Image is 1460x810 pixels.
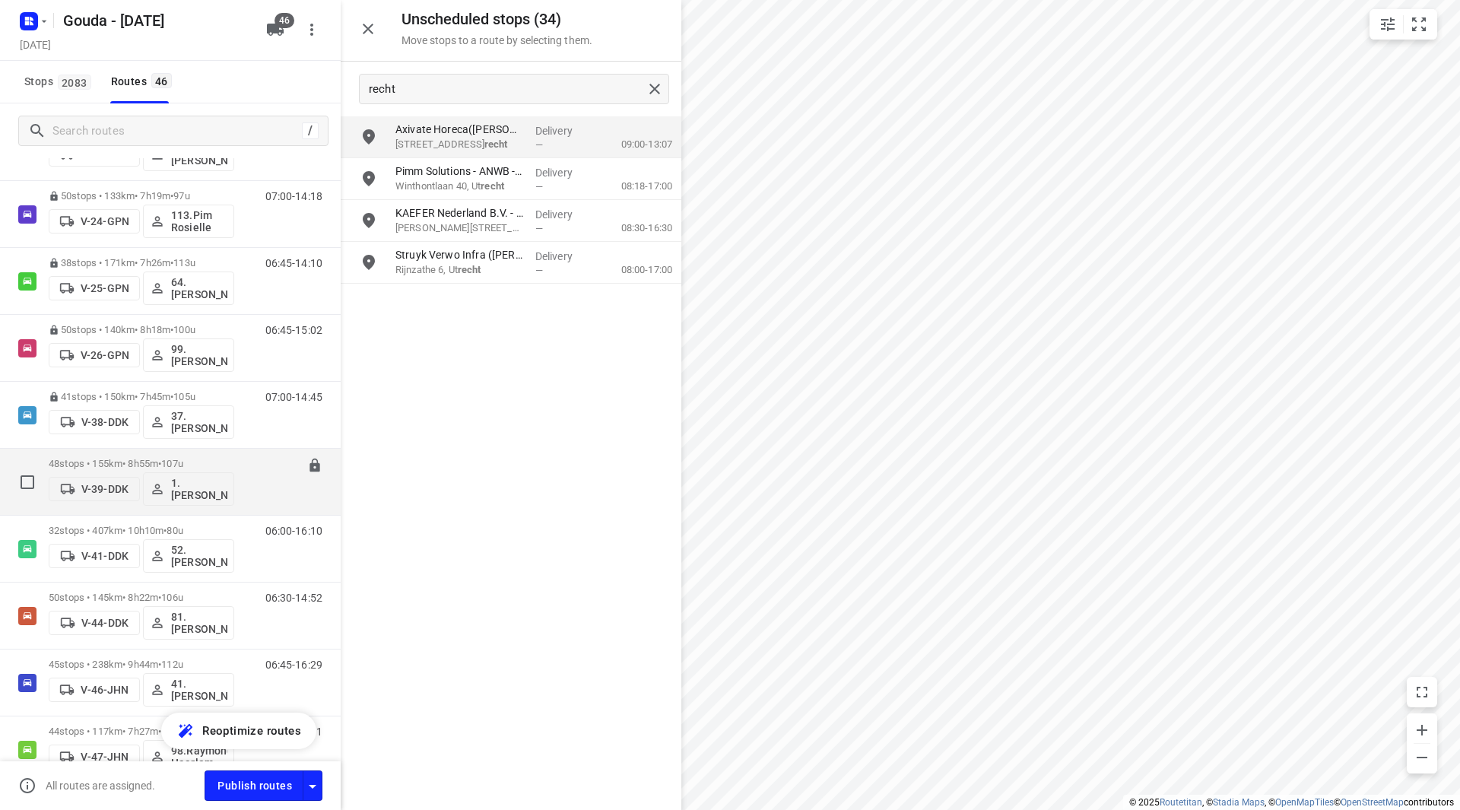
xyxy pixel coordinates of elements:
[481,180,504,192] b: recht
[535,223,543,234] span: —
[163,525,167,536] span: •
[161,659,183,670] span: 112u
[265,659,322,671] p: 06:45-16:29
[1373,9,1403,40] button: Map settings
[395,164,523,179] p: Pimm Solutions - ANWB - WWS Utrecht(Cheyenne)
[81,215,129,227] p: V-24-GPN
[49,659,234,670] p: 45 stops • 238km • 9h44m
[158,726,161,737] span: •
[81,751,129,763] p: V-47-JHN
[297,14,327,45] button: More
[1213,797,1265,808] a: Stadia Maps
[49,726,234,737] p: 44 stops • 117km • 7h27m
[302,122,319,139] div: /
[265,592,322,604] p: 06:30-14:52
[265,525,322,537] p: 06:00-16:10
[265,190,322,202] p: 07:00-14:18
[401,11,592,28] h5: Unscheduled stops ( 34 )
[535,165,592,180] p: Delivery
[395,262,523,278] p: Rijnzathe 6, Ut
[597,179,672,194] p: 08:18-17:00
[158,659,161,670] span: •
[535,207,592,222] p: Delivery
[49,678,140,702] button: V-46-JHN
[535,181,543,192] span: —
[52,119,302,143] input: Search routes
[1404,9,1434,40] button: Fit zoom
[49,190,234,202] p: 50 stops • 133km • 7h19m
[49,343,140,367] button: V-26-GPN
[1160,797,1202,808] a: Routetitan
[1275,797,1334,808] a: OpenMapTiles
[143,405,234,439] button: 37.[PERSON_NAME]
[170,257,173,268] span: •
[265,391,322,403] p: 07:00-14:45
[265,257,322,269] p: 06:45-14:10
[217,777,292,796] span: Publish routes
[395,122,523,137] p: Axivate Horeca(Dominique Steens)
[81,349,129,361] p: V-26-GPN
[49,477,140,501] button: V-39-DDK
[158,458,161,469] span: •
[275,13,294,28] span: 46
[484,138,508,150] b: recht
[369,78,643,101] input: Search unscheduled stops
[81,483,129,495] p: V-39-DDK
[395,247,523,262] p: Struyk Verwo Infra (Ciska Kok)
[49,209,140,233] button: V-24-GPN
[81,617,129,629] p: V-44-DDK
[49,458,234,469] p: 48 stops • 155km • 8h55m
[143,205,234,238] button: 113.Pim Rosielle
[170,391,173,402] span: •
[535,249,592,264] p: Delivery
[535,123,592,138] p: Delivery
[49,592,234,603] p: 50 stops • 145km • 8h22m
[303,776,322,795] div: Driver app settings
[49,324,234,335] p: 50 stops • 140km • 8h18m
[307,458,322,475] button: Lock route
[49,391,234,402] p: 41 stops • 150km • 7h45m
[161,713,316,749] button: Reoptimize routes
[202,721,301,741] span: Reoptimize routes
[1370,9,1437,40] div: small contained button group
[161,592,183,603] span: 106u
[1341,797,1404,808] a: OpenStreetMap
[158,592,161,603] span: •
[171,611,227,635] p: 81.[PERSON_NAME]
[81,282,129,294] p: V-25-GPN
[111,72,176,91] div: Routes
[49,410,140,434] button: V-38-DDK
[171,410,227,434] p: 37.[PERSON_NAME]
[161,458,183,469] span: 107u
[260,14,290,45] button: 46
[81,684,129,696] p: V-46-JHN
[173,257,195,268] span: 113u
[143,338,234,372] button: 99.[PERSON_NAME]
[49,611,140,635] button: V-44-DDK
[143,472,234,506] button: 1. [PERSON_NAME]
[458,264,481,275] b: recht
[49,544,140,568] button: V-41-DDK
[395,137,523,152] p: Drieharingstraat 6, Utrecht
[81,416,129,428] p: V-38-DDK
[353,14,383,44] button: Close
[173,190,189,202] span: 97u
[395,221,523,236] p: Pieter Zeemanweg 145, Dordrecht
[535,265,543,276] span: —
[57,8,254,33] h5: Gouda - [DATE]
[12,467,43,497] span: Select
[535,139,543,151] span: —
[14,36,57,53] h5: [DATE]
[24,72,96,91] span: Stops
[167,525,182,536] span: 80u
[395,179,523,194] p: Winthontlaan 40, Ut
[395,205,523,221] p: KAEFER Nederland B.V. - Dordrecht(Debbie Lorijn)
[49,257,234,268] p: 38 stops • 171km • 7h26m
[151,73,172,88] span: 46
[171,276,227,300] p: 64. [PERSON_NAME]
[143,673,234,707] button: 41.[PERSON_NAME]
[46,780,155,792] p: All routes are assigned.
[170,190,173,202] span: •
[171,343,227,367] p: 99.[PERSON_NAME]
[401,34,592,46] p: Move stops to a route by selecting them.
